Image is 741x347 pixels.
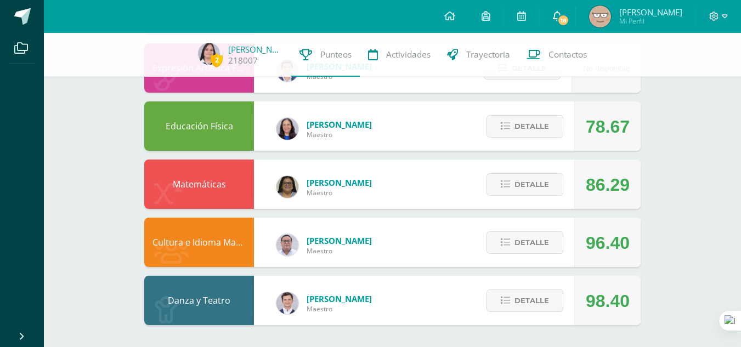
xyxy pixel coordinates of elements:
[307,246,372,255] span: Maestro
[307,293,372,304] span: [PERSON_NAME]
[487,173,563,196] button: Detalle
[619,16,682,26] span: Mi Perfil
[514,291,549,311] span: Detalle
[514,116,549,136] span: Detalle
[514,232,549,253] span: Detalle
[144,276,254,325] div: Danza y Teatro
[307,304,372,314] span: Maestro
[307,130,372,139] span: Maestro
[307,119,372,130] span: [PERSON_NAME]
[487,231,563,254] button: Detalle
[586,102,630,151] div: 78.67
[548,49,587,60] span: Contactos
[439,33,518,77] a: Trayectoria
[514,174,549,195] span: Detalle
[466,49,510,60] span: Trayectoria
[518,33,595,77] a: Contactos
[144,160,254,209] div: Matemáticas
[619,7,682,18] span: [PERSON_NAME]
[360,33,439,77] a: Actividades
[276,292,298,314] img: 70c0459bcb81c7dac88d1d439de9cb3a.png
[557,14,569,26] span: 18
[487,289,563,312] button: Detalle
[276,234,298,256] img: 5778bd7e28cf89dedf9ffa8080fc1cd8.png
[589,5,611,27] img: 7ba1596e4feba066842da6514df2b212.png
[487,115,563,138] button: Detalle
[320,49,352,60] span: Punteos
[211,53,223,67] span: 2
[307,188,372,197] span: Maestro
[291,33,360,77] a: Punteos
[307,235,372,246] span: [PERSON_NAME]
[586,276,630,326] div: 98.40
[386,49,431,60] span: Actividades
[307,177,372,188] span: [PERSON_NAME]
[276,118,298,140] img: 68a1b6eba1ca279b4aaba7ff28e184e4.png
[586,218,630,268] div: 96.40
[276,176,298,198] img: 6a91f3c28980e4c11ff94e63ef0e30c7.png
[144,101,254,151] div: Educación Física
[586,160,630,209] div: 86.29
[144,218,254,267] div: Cultura e Idioma Maya, Garífuna o Xinka
[228,55,258,66] a: 218007
[228,44,283,55] a: [PERSON_NAME]
[198,43,220,65] img: df81fb6fab55b6dde5860fb03face83e.png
